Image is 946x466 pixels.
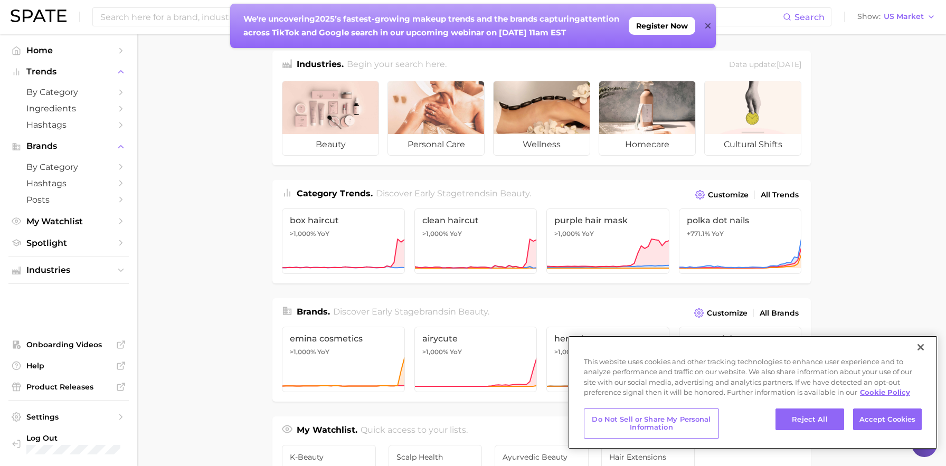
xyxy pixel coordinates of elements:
[26,238,111,248] span: Spotlight
[282,208,405,274] a: box haircut>1,000% YoY
[693,187,751,202] button: Customize
[422,215,529,225] span: clean haircut
[568,357,938,403] div: This website uses cookies and other tracking technologies to enhance user experience and to analy...
[387,81,485,156] a: personal care
[8,100,129,117] a: Ingredients
[290,215,397,225] span: box haircut
[909,336,932,359] button: Close
[8,64,129,80] button: Trends
[8,175,129,192] a: Hashtags
[8,262,129,278] button: Industries
[414,208,537,274] a: clean haircut>1,000% YoY
[707,309,748,318] span: Customize
[860,388,910,396] a: More information about your privacy, opens in a new tab
[361,424,468,439] h2: Quick access to your lists.
[317,230,329,238] span: YoY
[679,208,802,274] a: polka dot nails+771.1% YoY
[26,361,111,370] span: Help
[758,188,801,202] a: All Trends
[99,8,783,26] input: Search here for a brand, industry, or ingredient
[8,430,129,458] a: Log out. Currently logged in with e-mail ncrerar@gearcommunications.com.
[26,433,158,443] span: Log Out
[26,103,111,113] span: Ingredients
[26,45,111,55] span: Home
[11,9,67,22] img: SPATE
[494,134,590,155] span: wellness
[582,230,594,238] span: YoY
[414,327,537,392] a: airycute>1,000% YoY
[333,307,489,317] span: Discover Early Stage brands in .
[687,230,710,237] span: +771.1%
[282,327,405,392] a: emina cosmetics>1,000% YoY
[450,348,462,356] span: YoY
[26,178,111,188] span: Hashtags
[347,58,447,72] h2: Begin your search here.
[26,141,111,151] span: Brands
[554,348,580,356] span: >1,000%
[290,453,368,461] span: K-Beauty
[8,409,129,425] a: Settings
[8,192,129,208] a: Posts
[8,138,129,154] button: Brands
[692,306,750,320] button: Customize
[761,191,799,199] span: All Trends
[554,334,661,344] span: herstyler
[884,14,924,20] span: US Market
[26,120,111,130] span: Hashtags
[376,188,531,198] span: Discover Early Stage trends in .
[422,348,448,356] span: >1,000%
[704,81,801,156] a: cultural shifts
[8,213,129,230] a: My Watchlist
[26,195,111,205] span: Posts
[775,408,844,431] button: Reject All
[26,265,111,275] span: Industries
[8,84,129,100] a: by Category
[599,81,696,156] a: homecare
[760,309,799,318] span: All Brands
[26,412,111,422] span: Settings
[8,117,129,133] a: Hashtags
[26,216,111,226] span: My Watchlist
[26,87,111,97] span: by Category
[297,58,344,72] h1: Industries.
[282,134,379,155] span: beauty
[853,408,922,431] button: Accept Cookies
[458,307,488,317] span: beauty
[290,348,316,356] span: >1,000%
[422,334,529,344] span: airycute
[297,188,373,198] span: Category Trends .
[554,230,580,237] span: >1,000%
[388,134,484,155] span: personal care
[857,14,881,20] span: Show
[26,67,111,77] span: Trends
[26,382,111,392] span: Product Releases
[679,327,802,392] a: personal day>1,000% YoY
[687,215,794,225] span: polka dot nails
[396,453,475,461] span: Scalp Health
[26,340,111,349] span: Onboarding Videos
[546,327,669,392] a: herstyler>1,000% YoY
[317,348,329,356] span: YoY
[297,424,357,439] h1: My Watchlist.
[855,10,938,24] button: ShowUS Market
[8,235,129,251] a: Spotlight
[757,306,801,320] a: All Brands
[500,188,529,198] span: beauty
[712,230,724,238] span: YoY
[546,208,669,274] a: purple hair mask>1,000% YoY
[794,12,825,22] span: Search
[450,230,462,238] span: YoY
[290,230,316,237] span: >1,000%
[290,334,397,344] span: emina cosmetics
[568,336,938,449] div: Cookie banner
[8,358,129,374] a: Help
[297,307,330,317] span: Brands .
[568,336,938,449] div: Privacy
[609,453,687,461] span: Hair Extensions
[708,191,749,199] span: Customize
[503,453,581,461] span: Ayurvedic Beauty
[26,162,111,172] span: by Category
[422,230,448,237] span: >1,000%
[584,408,719,439] button: Do Not Sell or Share My Personal Information, Opens the preference center dialog
[8,159,129,175] a: by Category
